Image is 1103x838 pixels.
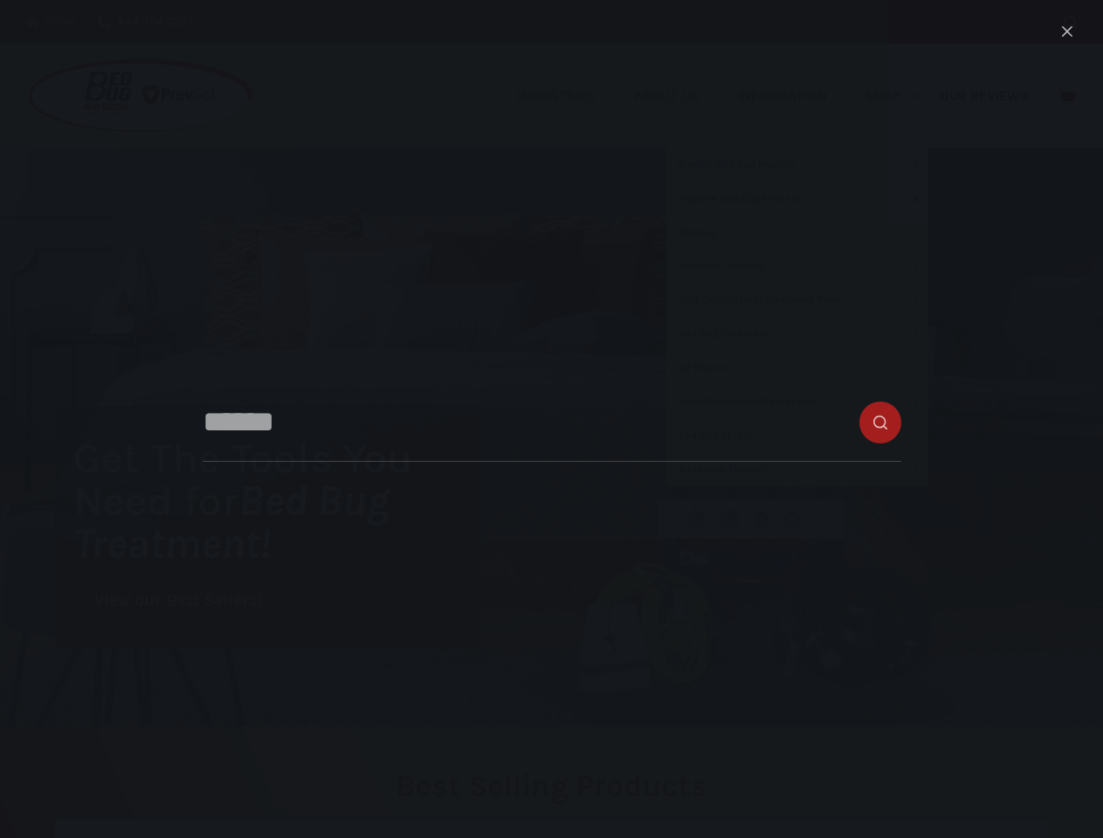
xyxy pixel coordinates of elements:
a: Additional Products [666,453,928,486]
a: View our Best Sellers! [73,582,283,620]
a: About Us [623,44,727,148]
a: Pest Control Heat Treatment Truck [666,284,928,317]
button: Open LiveChat chat widget [14,7,66,59]
a: Bed Bug Steamers [666,318,928,351]
a: Industries [507,44,623,148]
span: View our Best Sellers! [94,593,262,609]
a: Air Movers [666,352,928,385]
a: Odor Elimination/Restoration [666,386,928,419]
a: Bed Bug Sprays [666,419,928,452]
h2: Best Selling Products [55,771,1048,801]
a: Industrial Heaters [666,250,928,283]
i: Bed Bug Treatment! [73,476,389,568]
button: Search [1064,16,1077,29]
a: Electric Bed Bug Heaters [666,148,928,182]
a: Shop [855,44,928,148]
a: Information [727,44,855,148]
img: Prevsol/Bed Bug Heat Doctor [26,58,255,135]
h1: Get The Tools You Need for [73,436,480,565]
a: Propane Bed Bug Heaters [666,182,928,216]
a: Our Reviews [928,44,1039,148]
nav: Primary [507,44,1039,148]
a: Training [666,216,928,250]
